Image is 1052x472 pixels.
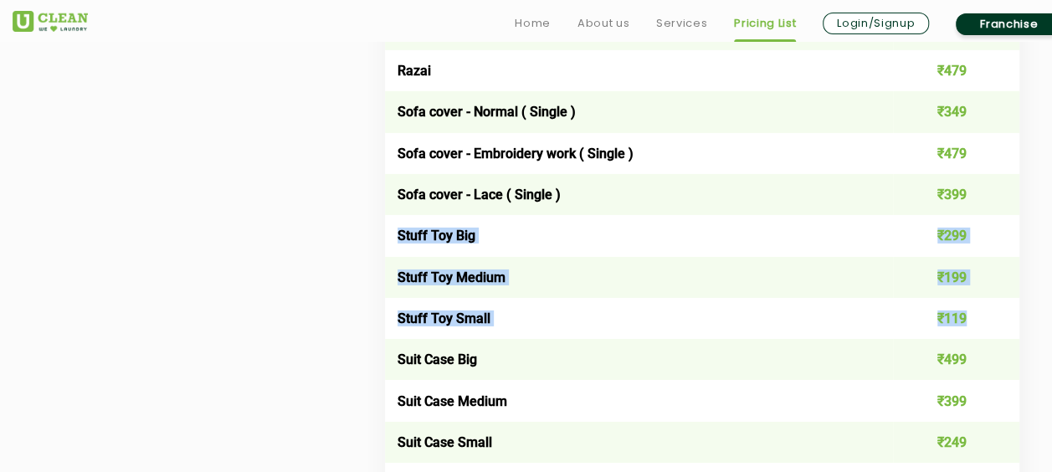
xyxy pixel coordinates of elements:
[385,133,893,174] td: Sofa cover - Embroidery work ( Single )
[893,133,1020,174] td: ₹479
[385,215,893,256] td: Stuff Toy Big
[385,422,893,463] td: Suit Case Small
[823,13,929,34] a: Login/Signup
[13,11,88,32] img: UClean Laundry and Dry Cleaning
[893,91,1020,132] td: ₹349
[893,215,1020,256] td: ₹299
[893,422,1020,463] td: ₹249
[893,50,1020,91] td: ₹479
[893,174,1020,215] td: ₹399
[656,13,707,33] a: Services
[893,298,1020,339] td: ₹119
[577,13,629,33] a: About us
[385,174,893,215] td: Sofa cover - Lace ( Single )
[385,91,893,132] td: Sofa cover - Normal ( Single )
[893,339,1020,380] td: ₹499
[893,257,1020,298] td: ₹199
[385,50,893,91] td: Razai
[893,380,1020,421] td: ₹399
[734,13,796,33] a: Pricing List
[385,339,893,380] td: Suit Case Big
[385,257,893,298] td: Stuff Toy Medium
[515,13,551,33] a: Home
[385,298,893,339] td: Stuff Toy Small
[385,380,893,421] td: Suit Case Medium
